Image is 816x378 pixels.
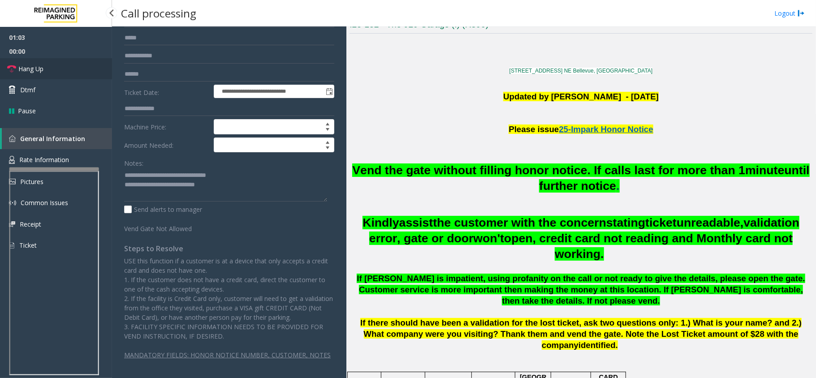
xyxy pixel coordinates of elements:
[616,340,618,350] span: .
[324,85,334,98] span: Toggle popup
[122,221,212,233] label: Vend Gate Not Allowed
[124,245,334,253] h4: Steps to Resolve
[124,351,331,359] u: MANDATORY FIELDS: HONOR NOTICE NUMBER, CUSTOMER, NOTES
[19,155,69,164] span: Rate Information
[774,9,805,18] a: Logout
[399,216,433,229] span: assist
[122,137,212,153] label: Amount Needed:
[433,216,606,229] span: the customer with the concern
[352,163,745,177] span: Vend the gate without filling honor notice. If calls last for more than 1
[798,9,805,18] img: logout
[124,256,334,341] p: USE this function if a customer is at a device that only accepts a credit card and does not have ...
[20,85,35,94] span: Dtmf
[539,163,810,193] span: until further notice
[321,145,334,152] span: Decrease value
[357,274,805,305] span: If [PERSON_NAME] is impatient, using profanity on the call or not ready to give the details, plea...
[616,179,619,193] span: .
[509,125,559,134] span: Please issue
[363,216,399,229] span: Kindly
[2,128,112,149] a: General Information
[18,106,36,116] span: Pause
[509,68,653,74] a: [STREET_ADDRESS] NE Bellevue, [GEOGRAPHIC_DATA]
[677,216,744,229] span: unreadable,
[321,138,334,145] span: Increase value
[474,232,505,245] span: won't
[503,92,659,101] b: Updated by [PERSON_NAME] - [DATE]
[20,134,85,143] span: General Information
[122,119,212,134] label: Machine Price:
[504,232,793,261] span: open, credit card not reading and Monthly card not working.
[9,135,16,142] img: 'icon'
[124,205,202,214] label: Send alerts to manager
[124,155,143,168] label: Notes:
[645,216,677,229] span: ticket
[18,64,43,73] span: Hang Up
[122,85,212,98] label: Ticket Date:
[745,163,784,177] span: minute
[321,120,334,127] span: Increase value
[321,127,334,134] span: Decrease value
[360,318,802,350] span: If there should have been a validation for the lost ticket, ask two questions only: 1.) What is y...
[579,340,616,350] span: identified
[606,216,645,229] span: stating
[559,125,653,134] span: 25-Impark Honor Notice
[559,120,653,135] a: 25-Impark Honor Notice
[9,156,15,164] img: 'icon'
[117,2,201,24] h3: Call processing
